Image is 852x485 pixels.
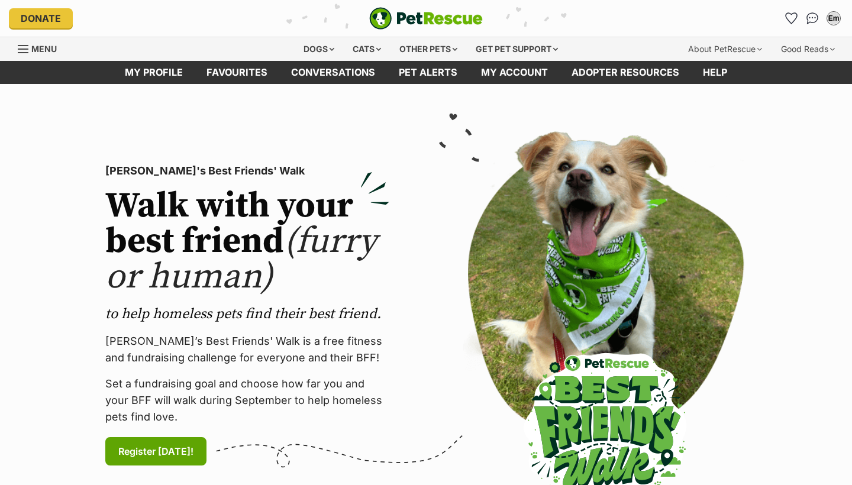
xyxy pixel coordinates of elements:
[691,61,739,84] a: Help
[295,37,343,61] div: Dogs
[469,61,560,84] a: My account
[806,12,819,24] img: chat-41dd97257d64d25036548639549fe6c8038ab92f7586957e7f3b1b290dea8141.svg
[803,9,822,28] a: Conversations
[369,7,483,30] img: logo-e224e6f780fb5917bec1dbf3a21bbac754714ae5b6737aabdf751b685950b380.svg
[105,189,389,295] h2: Walk with your best friend
[31,44,57,54] span: Menu
[369,7,483,30] a: PetRescue
[118,444,193,458] span: Register [DATE]!
[773,37,843,61] div: Good Reads
[680,37,770,61] div: About PetRescue
[782,9,801,28] a: Favourites
[105,305,389,324] p: to help homeless pets find their best friend.
[824,9,843,28] button: My account
[387,61,469,84] a: Pet alerts
[9,8,73,28] a: Donate
[344,37,389,61] div: Cats
[105,219,377,299] span: (furry or human)
[782,9,843,28] ul: Account quick links
[105,437,206,465] a: Register [DATE]!
[279,61,387,84] a: conversations
[560,61,691,84] a: Adopter resources
[828,12,840,24] div: Em
[391,37,466,61] div: Other pets
[467,37,566,61] div: Get pet support
[113,61,195,84] a: My profile
[195,61,279,84] a: Favourites
[105,163,389,179] p: [PERSON_NAME]'s Best Friends' Walk
[105,333,389,366] p: [PERSON_NAME]’s Best Friends' Walk is a free fitness and fundraising challenge for everyone and t...
[18,37,65,59] a: Menu
[105,376,389,425] p: Set a fundraising goal and choose how far you and your BFF will walk during September to help hom...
